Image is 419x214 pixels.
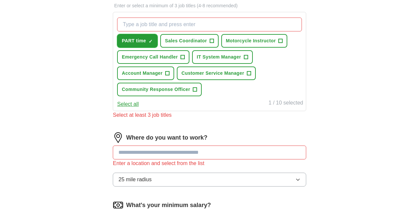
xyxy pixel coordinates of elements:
span: PART time [122,37,146,44]
button: Community Response Officer [117,83,202,96]
label: Where do you want to work? [126,133,207,142]
span: ✓ [149,39,153,44]
button: Sales Coordinator [160,34,219,48]
input: Type a job title and press enter [117,18,302,31]
span: Motorcycle Instructor [226,37,276,44]
span: Community Response Officer [122,86,190,93]
span: IT System Manager [197,54,241,61]
div: Enter a location and select from the list [113,159,306,167]
button: PART time✓ [117,34,158,48]
div: Select at least 3 job titles [113,111,306,119]
button: Customer Service Manager [177,66,256,80]
span: Sales Coordinator [165,37,207,44]
button: 25 mile radius [113,173,306,187]
button: Select all [117,100,139,108]
label: What's your minimum salary? [126,201,211,210]
button: IT System Manager [192,50,253,64]
div: 1 / 10 selected [269,99,303,108]
button: Account Manager [117,66,174,80]
span: Account Manager [122,70,163,77]
span: Emergency Call Handler [122,54,178,61]
img: location.png [113,132,123,143]
p: Enter or select a minimum of 3 job titles (4-8 recommended) [113,2,306,9]
button: Emergency Call Handler [117,50,189,64]
img: salary.png [113,200,123,210]
span: Customer Service Manager [181,70,244,77]
span: 25 mile radius [118,176,152,184]
button: Motorcycle Instructor [221,34,288,48]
